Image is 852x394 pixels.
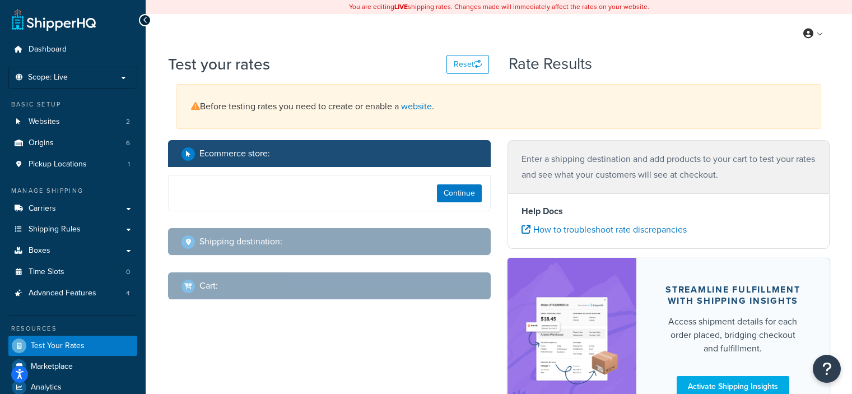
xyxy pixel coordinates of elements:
span: Marketplace [31,362,73,372]
span: Websites [29,117,60,127]
li: Websites [8,112,137,132]
li: Time Slots [8,262,137,282]
span: Test Your Rates [31,341,85,351]
a: website [401,100,432,113]
button: Open Resource Center [813,355,841,383]
span: Scope: Live [28,73,68,82]
h2: Shipping destination : [199,237,282,247]
div: Basic Setup [8,100,137,109]
button: Reset [446,55,489,74]
a: Shipping Rules [8,219,137,240]
h2: Rate Results [509,55,592,73]
a: Boxes [8,240,137,261]
a: Advanced Features4 [8,283,137,304]
h2: Ecommerce store : [199,149,270,159]
h2: Cart : [199,281,218,291]
li: Advanced Features [8,283,137,304]
a: Time Slots0 [8,262,137,282]
div: Resources [8,324,137,333]
li: Origins [8,133,137,154]
span: Analytics [31,383,62,392]
span: Dashboard [29,45,67,54]
a: Origins6 [8,133,137,154]
a: Dashboard [8,39,137,60]
h1: Test your rates [168,53,270,75]
span: Shipping Rules [29,225,81,234]
a: How to troubleshoot rate discrepancies [522,223,687,236]
b: LIVE [394,2,408,12]
span: Boxes [29,246,50,256]
span: Pickup Locations [29,160,87,169]
div: Streamline Fulfillment with Shipping Insights [663,284,803,307]
p: Enter a shipping destination and add products to your cart to test your rates and see what your c... [522,151,816,183]
span: 6 [126,138,130,148]
a: Pickup Locations1 [8,154,137,175]
span: 4 [126,289,130,298]
span: Origins [29,138,54,148]
a: Test Your Rates [8,336,137,356]
a: Marketplace [8,356,137,377]
h4: Help Docs [522,205,816,218]
a: Carriers [8,198,137,219]
button: Continue [437,184,482,202]
div: Manage Shipping [8,186,137,196]
a: Websites2 [8,112,137,132]
span: 0 [126,267,130,277]
li: Pickup Locations [8,154,137,175]
span: Time Slots [29,267,64,277]
span: Carriers [29,204,56,214]
span: Advanced Features [29,289,96,298]
span: 1 [128,160,130,169]
div: Access shipment details for each order placed, bridging checkout and fulfillment. [663,315,803,355]
div: Before testing rates you need to create or enable a . [176,84,821,129]
span: 2 [126,117,130,127]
